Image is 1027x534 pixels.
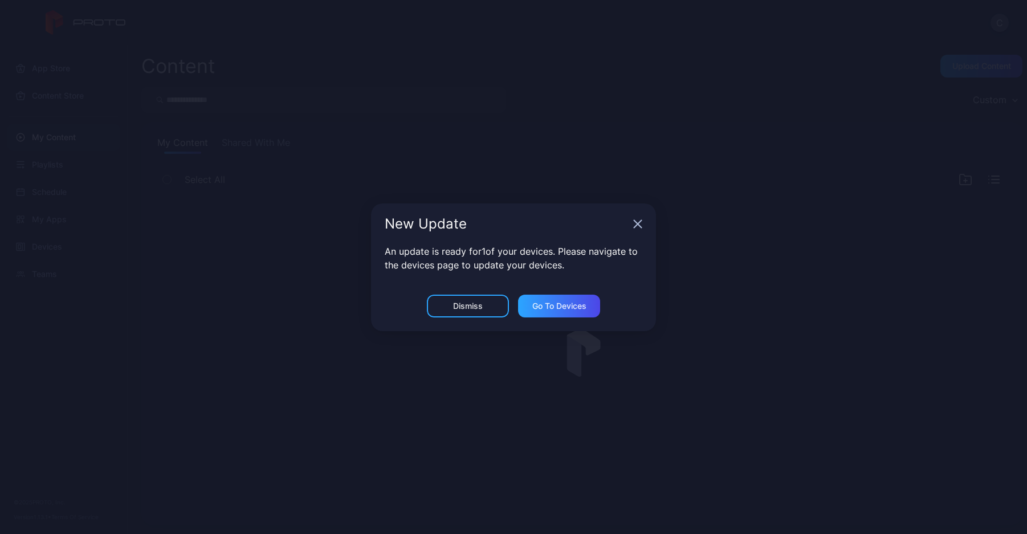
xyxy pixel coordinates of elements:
[385,217,629,231] div: New Update
[385,244,642,272] p: An update is ready for 1 of your devices. Please navigate to the devices page to update your devi...
[427,295,509,317] button: Dismiss
[532,301,586,311] div: Go to devices
[453,301,483,311] div: Dismiss
[518,295,600,317] button: Go to devices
